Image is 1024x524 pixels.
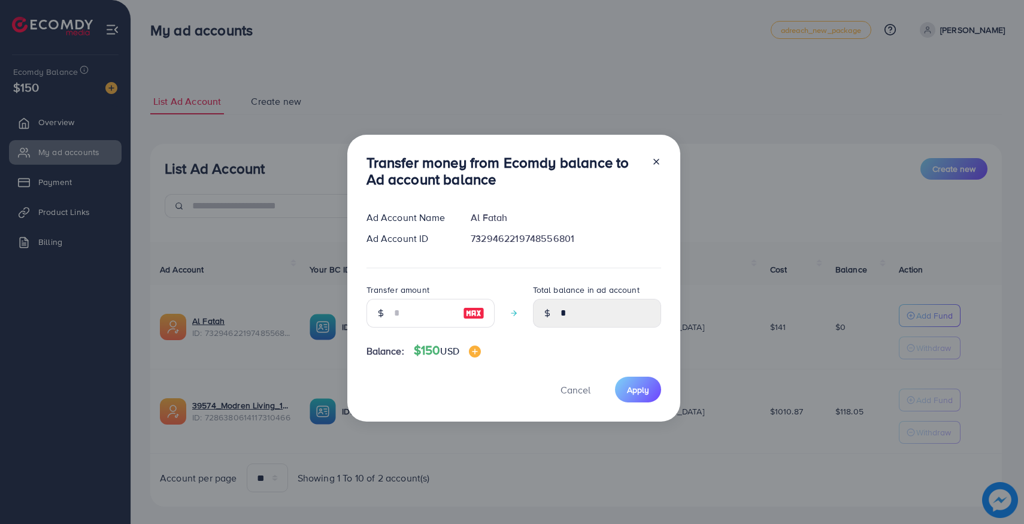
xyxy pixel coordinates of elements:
[366,344,404,358] span: Balance:
[357,232,462,246] div: Ad Account ID
[561,383,590,396] span: Cancel
[414,343,481,358] h4: $150
[357,211,462,225] div: Ad Account Name
[469,346,481,358] img: image
[366,284,429,296] label: Transfer amount
[463,306,484,320] img: image
[615,377,661,402] button: Apply
[627,384,649,396] span: Apply
[366,154,642,189] h3: Transfer money from Ecomdy balance to Ad account balance
[461,211,670,225] div: Al Fatah
[440,344,459,358] span: USD
[533,284,640,296] label: Total balance in ad account
[461,232,670,246] div: 7329462219748556801
[546,377,605,402] button: Cancel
